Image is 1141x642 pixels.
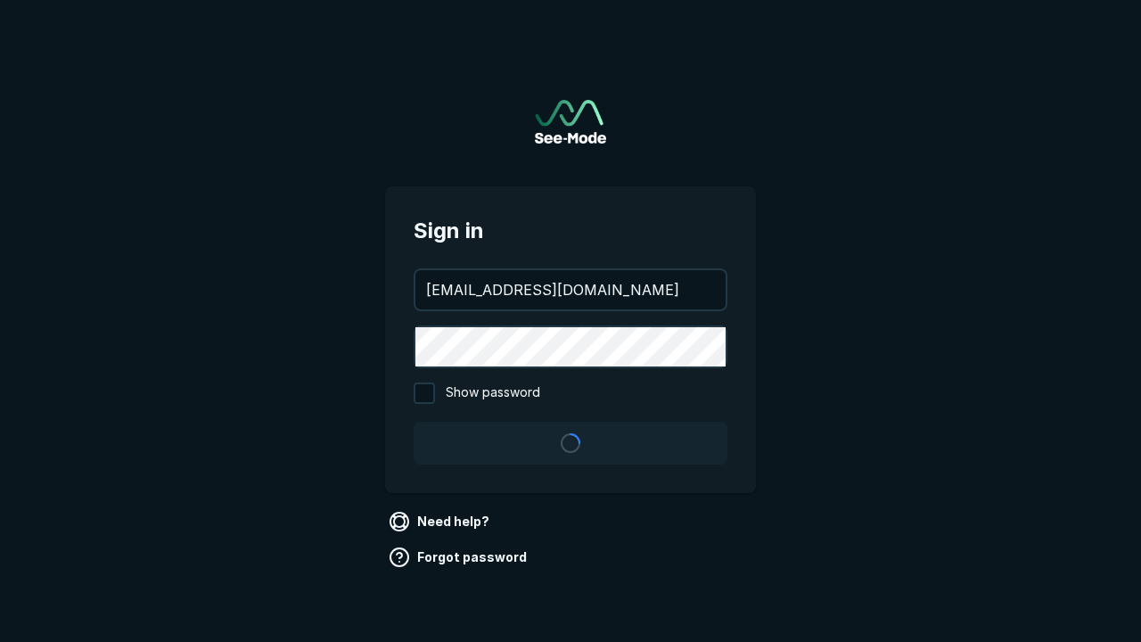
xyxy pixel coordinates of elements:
a: Go to sign in [535,100,606,144]
span: Sign in [414,215,727,247]
a: Need help? [385,507,497,536]
a: Forgot password [385,543,534,572]
input: your@email.com [415,270,726,309]
img: See-Mode Logo [535,100,606,144]
span: Show password [446,383,540,404]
